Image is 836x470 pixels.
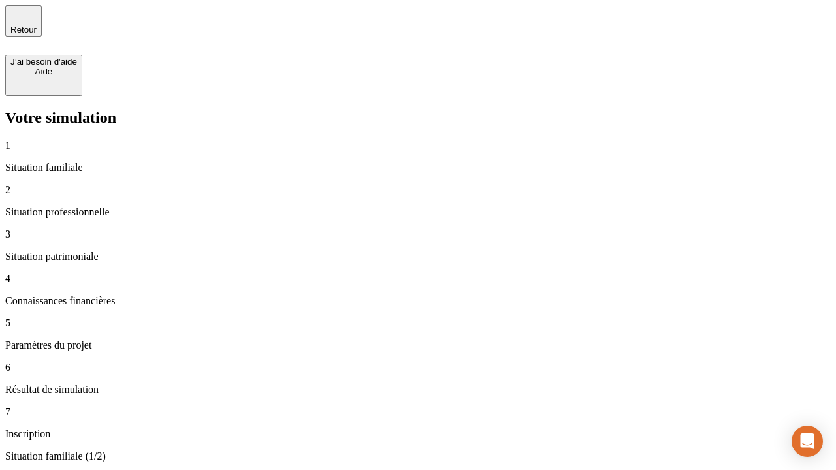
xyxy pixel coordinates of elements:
[5,317,831,329] p: 5
[5,428,831,440] p: Inscription
[5,251,831,262] p: Situation patrimoniale
[5,273,831,285] p: 4
[792,426,823,457] div: Open Intercom Messenger
[5,206,831,218] p: Situation professionnelle
[10,57,77,67] div: J’ai besoin d'aide
[5,162,831,174] p: Situation familiale
[5,184,831,196] p: 2
[10,67,77,76] div: Aide
[5,55,82,96] button: J’ai besoin d'aideAide
[5,450,831,462] p: Situation familiale (1/2)
[5,295,831,307] p: Connaissances financières
[5,362,831,373] p: 6
[5,109,831,127] h2: Votre simulation
[5,140,831,151] p: 1
[5,5,42,37] button: Retour
[5,339,831,351] p: Paramètres du projet
[5,228,831,240] p: 3
[5,384,831,396] p: Résultat de simulation
[5,406,831,418] p: 7
[10,25,37,35] span: Retour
